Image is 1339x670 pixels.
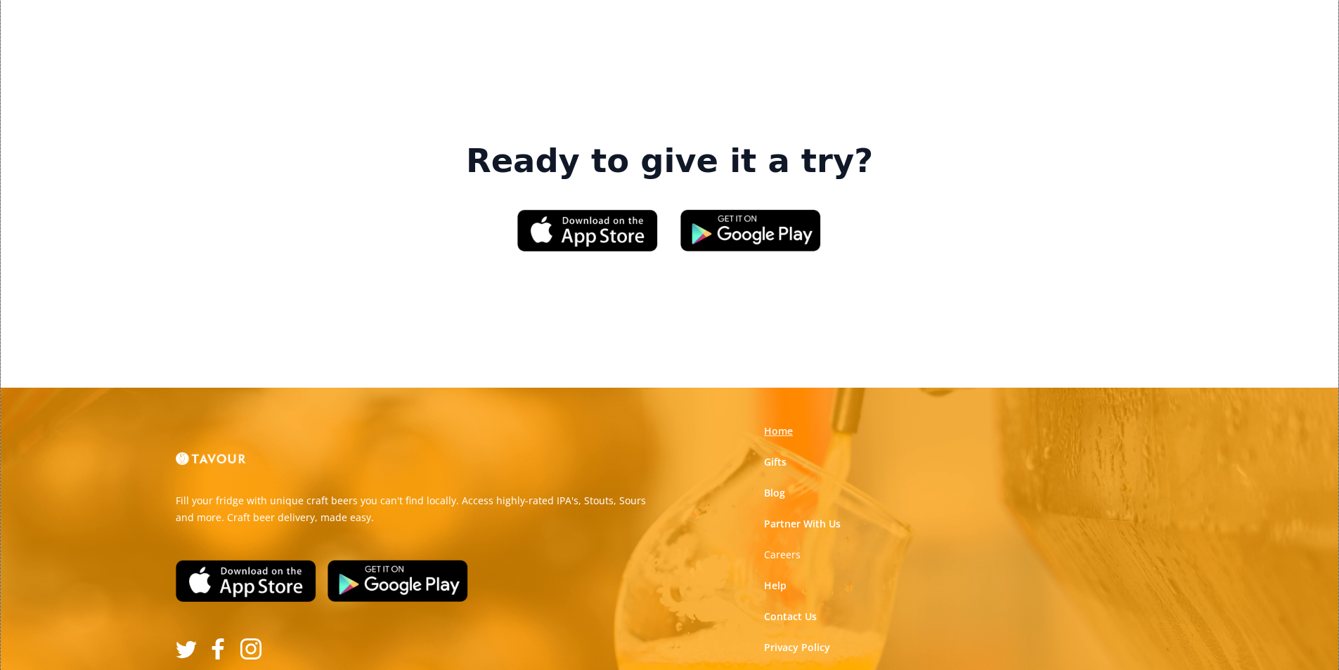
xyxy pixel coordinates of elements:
[764,641,830,655] a: Privacy Policy
[176,492,659,526] p: Fill your fridge with unique craft beers you can't find locally. Access highly-rated IPA's, Stout...
[764,610,817,624] a: Contact Us
[764,486,785,500] a: Blog
[764,424,793,438] a: Home
[764,517,841,531] a: Partner With Us
[764,548,801,562] a: Careers
[764,579,787,593] a: Help
[466,142,873,181] strong: Ready to give it a try?
[764,455,787,469] a: Gifts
